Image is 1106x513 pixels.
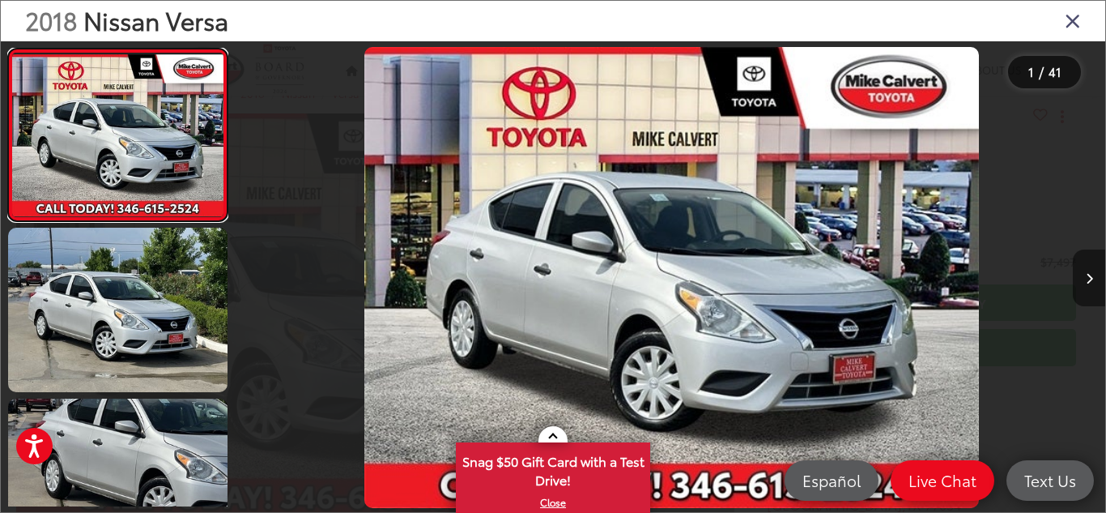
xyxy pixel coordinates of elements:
span: 41 [1049,62,1061,80]
img: 2018 Nissan Versa 1.6 S Plus [6,226,229,394]
span: 1 [1028,62,1034,80]
i: Close gallery [1065,10,1081,31]
span: Nissan Versa [83,2,228,37]
button: Next image [1073,250,1105,306]
span: Snag $50 Gift Card with a Test Drive! [457,444,649,494]
span: Text Us [1016,470,1084,490]
span: 2018 [25,2,77,37]
a: Live Chat [891,460,994,501]
div: 2018 Nissan Versa 1.6 S Plus 0 [238,47,1105,509]
span: Español [794,470,869,490]
a: Español [785,460,878,501]
span: Live Chat [900,470,985,490]
a: Text Us [1006,460,1094,501]
span: / [1037,66,1045,78]
img: 2018 Nissan Versa 1.6 S Plus [10,54,225,216]
img: 2018 Nissan Versa 1.6 S Plus [364,47,980,509]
